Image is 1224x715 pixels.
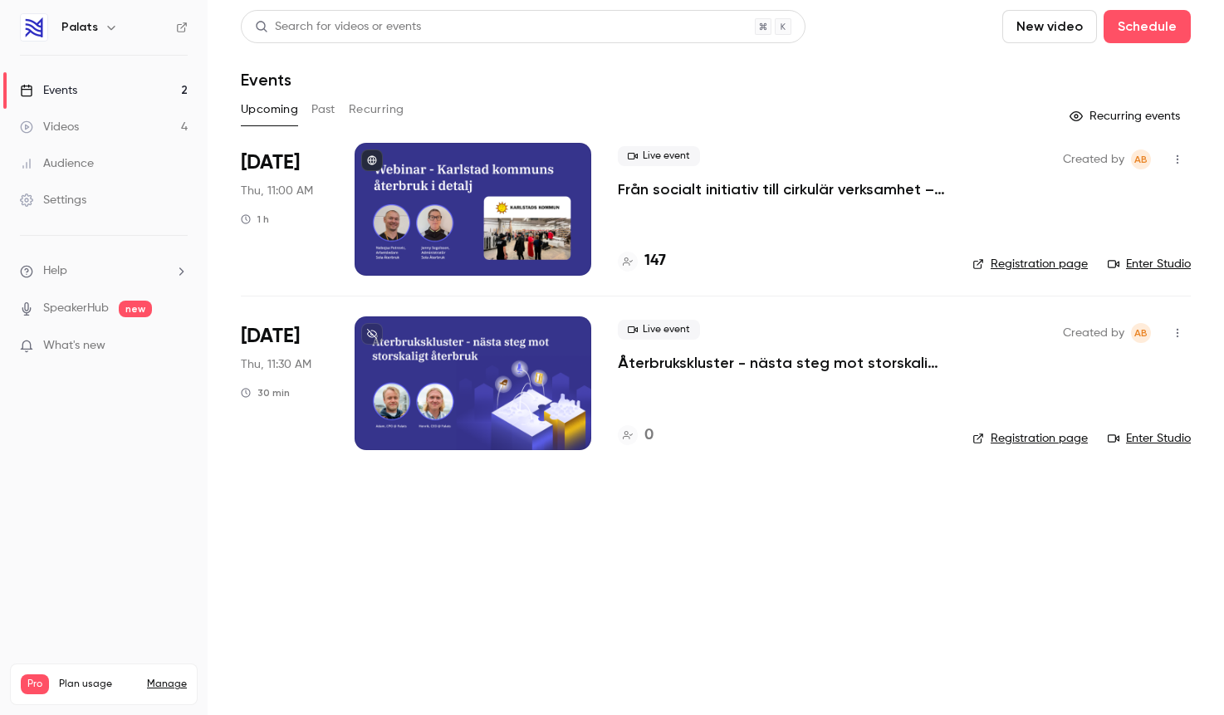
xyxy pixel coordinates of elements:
button: New video [1002,10,1097,43]
span: AB [1134,149,1148,169]
span: What's new [43,337,105,355]
span: new [119,301,152,317]
div: 1 h [241,213,269,226]
a: Registration page [972,430,1088,447]
li: help-dropdown-opener [20,262,188,280]
span: Amelie Berggren [1131,149,1151,169]
span: Thu, 11:30 AM [241,356,311,373]
span: Created by [1063,323,1124,343]
span: [DATE] [241,149,300,176]
span: Help [43,262,67,280]
div: Oct 30 Thu, 11:30 AM (Europe/Stockholm) [241,316,328,449]
div: Events [20,82,77,99]
span: Live event [618,146,700,166]
a: Enter Studio [1108,256,1191,272]
a: SpeakerHub [43,300,109,317]
img: Palats [21,14,47,41]
div: Search for videos or events [255,18,421,36]
a: Enter Studio [1108,430,1191,447]
a: Registration page [972,256,1088,272]
button: Past [311,96,335,123]
h6: Palats [61,19,98,36]
button: Upcoming [241,96,298,123]
button: Schedule [1104,10,1191,43]
a: 147 [618,250,666,272]
div: 30 min [241,386,290,399]
div: Oct 2 Thu, 11:00 AM (Europe/Stockholm) [241,143,328,276]
span: Created by [1063,149,1124,169]
button: Recurring events [1062,103,1191,130]
a: Från socialt initiativ till cirkulär verksamhet – Sola återbruk berättar [618,179,946,199]
span: Pro [21,674,49,694]
span: Plan usage [59,678,137,691]
h1: Events [241,70,291,90]
a: Manage [147,678,187,691]
span: Amelie Berggren [1131,323,1151,343]
a: 0 [618,424,654,447]
h4: 147 [644,250,666,272]
button: Recurring [349,96,404,123]
iframe: Noticeable Trigger [168,339,188,354]
h4: 0 [644,424,654,447]
span: [DATE] [241,323,300,350]
div: Audience [20,155,94,172]
div: Settings [20,192,86,208]
a: Återbrukskluster - nästa steg mot storskaligt återbruk [618,353,946,373]
span: Live event [618,320,700,340]
span: Thu, 11:00 AM [241,183,313,199]
div: Videos [20,119,79,135]
span: AB [1134,323,1148,343]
